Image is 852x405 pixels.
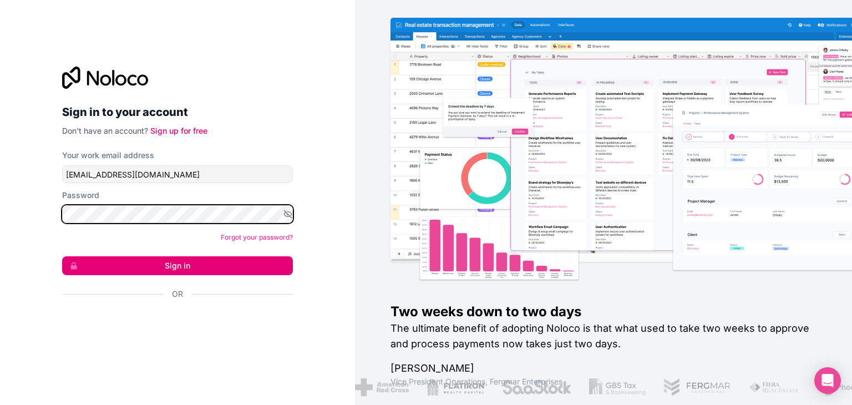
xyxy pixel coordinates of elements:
input: Email address [62,165,293,183]
h2: The ultimate benefit of adopting Noloco is that what used to take two weeks to approve and proces... [390,321,816,352]
a: Forgot your password? [221,233,293,241]
div: Open Intercom Messenger [814,367,841,394]
h1: [PERSON_NAME] [390,361,816,376]
button: Sign in [62,256,293,275]
h1: Vice President Operations , Fergmar Enterprises [390,376,816,387]
span: Or [172,288,183,300]
h2: Sign in to your account [62,102,293,122]
span: Don't have an account? [62,126,148,135]
input: Password [62,205,293,223]
iframe: Sign in with Google Button [57,312,290,336]
a: Sign up for free [150,126,207,135]
h1: Two weeks down to two days [390,303,816,321]
img: /assets/american-red-cross-BAupjrZR.png [353,378,407,396]
label: Password [62,190,99,201]
label: Your work email address [62,150,154,161]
